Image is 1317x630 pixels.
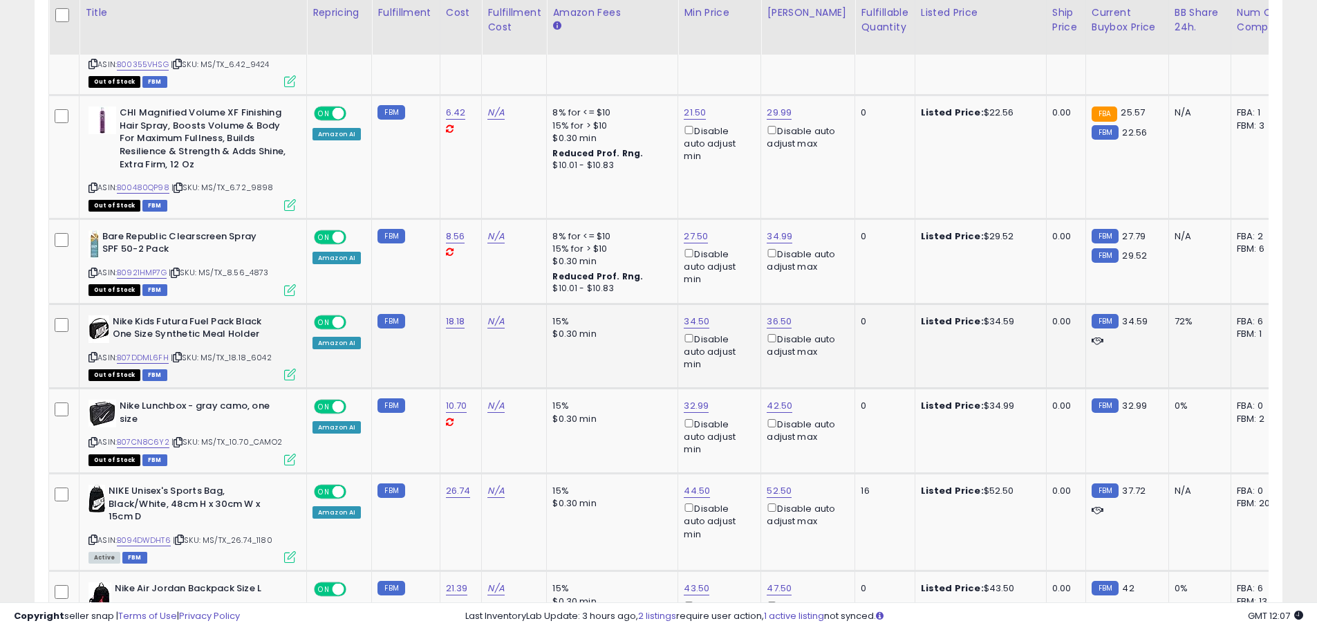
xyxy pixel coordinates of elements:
div: ASIN: [88,400,296,464]
div: 0.00 [1052,485,1075,497]
span: ON [315,401,333,413]
b: CHI Magnified Volume XF Finishing Hair Spray, Boosts Volume & Body For Maximum Fullness, Builds R... [120,106,288,174]
div: N/A [1175,230,1220,243]
div: Amazon Fees [552,6,672,20]
div: 0 [861,400,904,412]
a: 34.50 [684,315,709,328]
small: FBA [1092,106,1117,122]
div: $0.30 min [552,413,667,425]
span: OFF [344,231,366,243]
a: B094DWDHT6 [117,535,171,546]
div: 0 [861,582,904,595]
div: FBM: 20 [1237,497,1282,510]
a: B07CN8C6Y2 [117,436,169,448]
span: | SKU: MS/TX_6.42_9424 [171,59,270,70]
small: FBM [377,105,404,120]
small: FBM [377,229,404,243]
div: Amazon AI [312,421,361,434]
div: $10.01 - $10.83 [552,160,667,172]
div: 8% for <= $10 [552,106,667,119]
div: 15% [552,315,667,328]
img: 41GfBRw6WBL._SL40_.jpg [88,400,116,427]
span: OFF [344,401,366,413]
span: | SKU: MS/TX_6.72_9898 [171,182,274,193]
div: BB Share 24h. [1175,6,1225,35]
a: N/A [487,484,504,498]
div: 16 [861,485,904,497]
div: 0.00 [1052,582,1075,595]
a: 47.50 [767,582,792,595]
div: FBM: 2 [1237,413,1282,425]
a: 36.50 [767,315,792,328]
a: 8.56 [446,230,465,243]
div: FBA: 2 [1237,230,1282,243]
a: 27.50 [684,230,708,243]
span: FBM [142,284,167,296]
div: Cost [446,6,476,20]
a: B07DDML6FH [117,352,169,364]
span: | SKU: MS/TX_26.74_1180 [173,535,272,546]
small: FBM [1092,248,1119,263]
div: FBA: 6 [1237,315,1282,328]
span: All listings that are currently out of stock and unavailable for purchase on Amazon [88,454,140,466]
a: B00355VHSG [117,59,169,71]
a: 26.74 [446,484,471,498]
div: Fulfillable Quantity [861,6,908,35]
div: Last InventoryLab Update: 3 hours ago, require user action, not synced. [465,610,1303,623]
a: 6.42 [446,106,466,120]
div: Disable auto adjust min [684,331,750,371]
div: Amazon AI [312,506,361,519]
div: Amazon AI [312,252,361,264]
div: FBM: 6 [1237,243,1282,255]
div: Current Buybox Price [1092,6,1163,35]
div: $29.52 [921,230,1036,243]
a: 21.50 [684,106,706,120]
div: FBA: 0 [1237,400,1282,412]
div: 72% [1175,315,1220,328]
div: Fulfillment [377,6,433,20]
div: 15% [552,582,667,595]
div: Disable auto adjust min [684,416,750,456]
a: 44.50 [684,484,710,498]
b: Nike Air Jordan Backpack Size L [115,582,283,599]
a: 10.70 [446,399,467,413]
img: 31vnoj0qidL._SL40_.jpg [88,106,116,134]
a: N/A [487,399,504,413]
div: Fulfillment Cost [487,6,541,35]
div: $34.99 [921,400,1036,412]
small: FBM [1092,581,1119,595]
div: 0 [861,230,904,243]
div: Disable auto adjust min [684,501,750,541]
div: Num of Comp. [1237,6,1287,35]
b: Listed Price: [921,106,984,119]
div: FBA: 1 [1237,106,1282,119]
span: FBM [142,200,167,212]
small: FBM [1092,398,1119,413]
b: Reduced Prof. Rng. [552,270,643,282]
div: $0.30 min [552,497,667,510]
div: ASIN: [88,106,296,209]
span: ON [315,108,333,120]
b: Nike Lunchbox - gray camo, one size [120,400,288,429]
span: ON [315,584,333,595]
b: NIKE Unisex's Sports Bag, Black/White, 48cm H x 30cm W x 15cm D [109,485,277,527]
span: 32.99 [1122,399,1147,412]
img: 4128i8zzpQL._SL40_.jpg [88,315,109,343]
div: $22.56 [921,106,1036,119]
b: Bare Republic Clearscreen Spray SPF 50-2 Pack [102,230,270,259]
span: OFF [344,108,366,120]
div: N/A [1175,485,1220,497]
span: All listings that are currently out of stock and unavailable for purchase on Amazon [88,369,140,381]
div: 8% for <= $10 [552,230,667,243]
div: seller snap | | [14,610,240,623]
div: 0.00 [1052,400,1075,412]
div: $0.30 min [552,328,667,340]
a: Terms of Use [118,609,177,622]
span: 29.52 [1122,249,1147,262]
div: $0.30 min [552,255,667,268]
div: 15% for > $10 [552,120,667,132]
div: Amazon AI [312,128,361,140]
div: Listed Price [921,6,1040,20]
b: Nike Kids Futura Fuel Pack Black One Size Synthetic Meal Holder [113,315,281,344]
div: Disable auto adjust max [767,501,844,528]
